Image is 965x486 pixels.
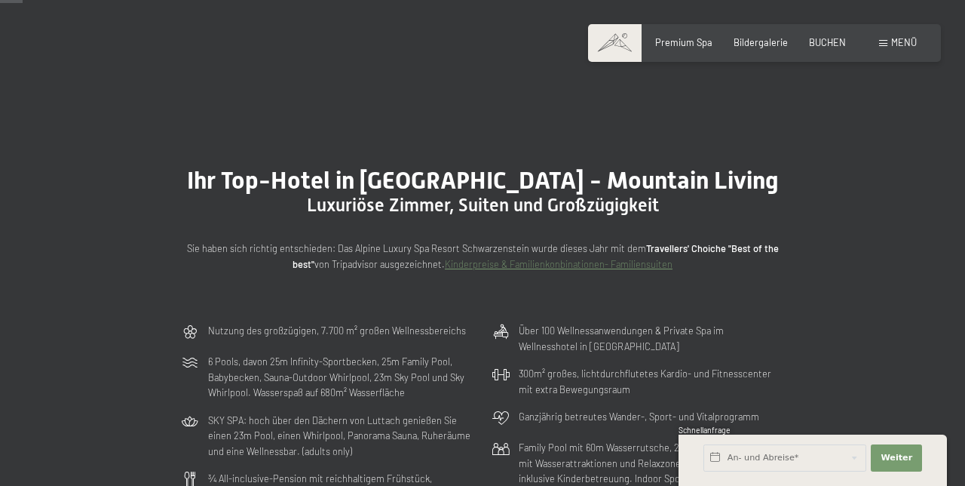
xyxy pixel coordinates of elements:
a: Kinderpreise & Familienkonbinationen- Familiensuiten [445,258,672,270]
p: Über 100 Wellnessanwendungen & Private Spa im Wellnesshotel in [GEOGRAPHIC_DATA] [519,323,784,354]
p: SKY SPA: hoch über den Dächern von Luttach genießen Sie einen 23m Pool, einen Whirlpool, Panorama... [208,413,473,459]
button: Weiter [871,444,922,472]
span: Schnellanfrage [679,426,731,435]
span: Weiter [881,452,912,464]
span: Ihr Top-Hotel in [GEOGRAPHIC_DATA] - Mountain Living [187,166,779,195]
strong: Travellers' Choiche "Best of the best" [293,242,779,269]
p: Nutzung des großzügigen, 7.700 m² großen Wellnessbereichs [208,323,466,338]
a: BUCHEN [809,36,846,48]
p: 300m² großes, lichtdurchflutetes Kardio- und Fitnesscenter mit extra Bewegungsraum [519,366,784,397]
a: Premium Spa [655,36,712,48]
p: Ganzjährig betreutes Wander-, Sport- und Vitalprogramm [519,409,759,424]
p: Sie haben sich richtig entschieden: Das Alpine Luxury Spa Resort Schwarzenstein wurde dieses Jahr... [181,241,784,272]
a: Bildergalerie [734,36,788,48]
p: 6 Pools, davon 25m Infinity-Sportbecken, 25m Family Pool, Babybecken, Sauna-Outdoor Whirlpool, 23... [208,354,473,400]
span: Luxuriöse Zimmer, Suiten und Großzügigkeit [307,195,659,216]
span: Menü [891,36,917,48]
